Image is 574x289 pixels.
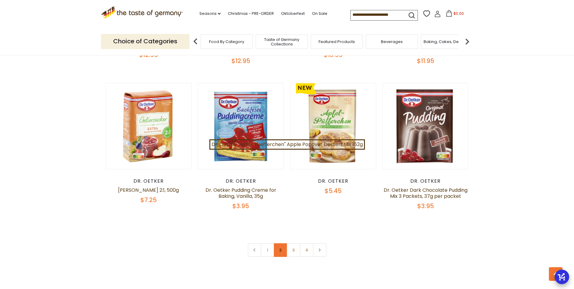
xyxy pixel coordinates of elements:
[274,243,287,257] a: 2
[381,39,403,44] a: Beverages
[232,202,249,210] span: $3.95
[319,39,355,44] a: Featured Products
[205,187,276,200] a: Dr. Oetker Pudding Creme for Baking, Vanilla, 35g
[417,57,434,65] span: $11.95
[140,196,157,204] span: $7.25
[325,187,342,195] span: $5.45
[199,10,221,17] a: Seasons
[461,35,473,48] img: next arrow
[101,34,189,49] p: Choice of Categories
[189,35,202,48] img: previous arrow
[106,83,192,169] img: Dr. Oetker Gelierzucker 2:1, 500g
[383,83,468,169] img: Dr. Oetker Dark Chocolate Pudding Mix 3 Packets, 37g per packet
[231,57,250,65] span: $12.95
[198,83,284,169] img: Dr. Oetker Pudding Creme for Baking, Vanilla, 35g
[290,83,376,169] img: Dr. Oetker "Apfel-Puefferchen" Apple Popover Dessert Mix 152g
[300,243,313,257] a: 4
[106,178,192,184] div: Dr. Oetker
[312,10,327,17] a: On Sale
[442,10,468,19] button: $0.00
[424,39,471,44] a: Baking, Cakes, Desserts
[118,187,179,194] a: [PERSON_NAME] 2:1, 500g
[257,37,306,46] a: Taste of Germany Collections
[417,202,434,210] span: $3.95
[281,10,305,17] a: Oktoberfest
[287,243,300,257] a: 3
[382,178,469,184] div: Dr. Oetker
[384,187,467,200] a: Dr. Oetker Dark Chocolate Pudding Mix 3 Packets, 37g per packet
[209,139,365,150] a: Dr. Oetker "Apfel-Puefferchen" Apple Popover Dessert Mix 152g
[228,10,274,17] a: Christmas - PRE-ORDER
[198,178,284,184] div: Dr. Oetker
[209,39,244,44] a: Food By Category
[290,178,376,184] div: Dr. Oetker
[454,11,464,16] span: $0.00
[261,243,274,257] a: 1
